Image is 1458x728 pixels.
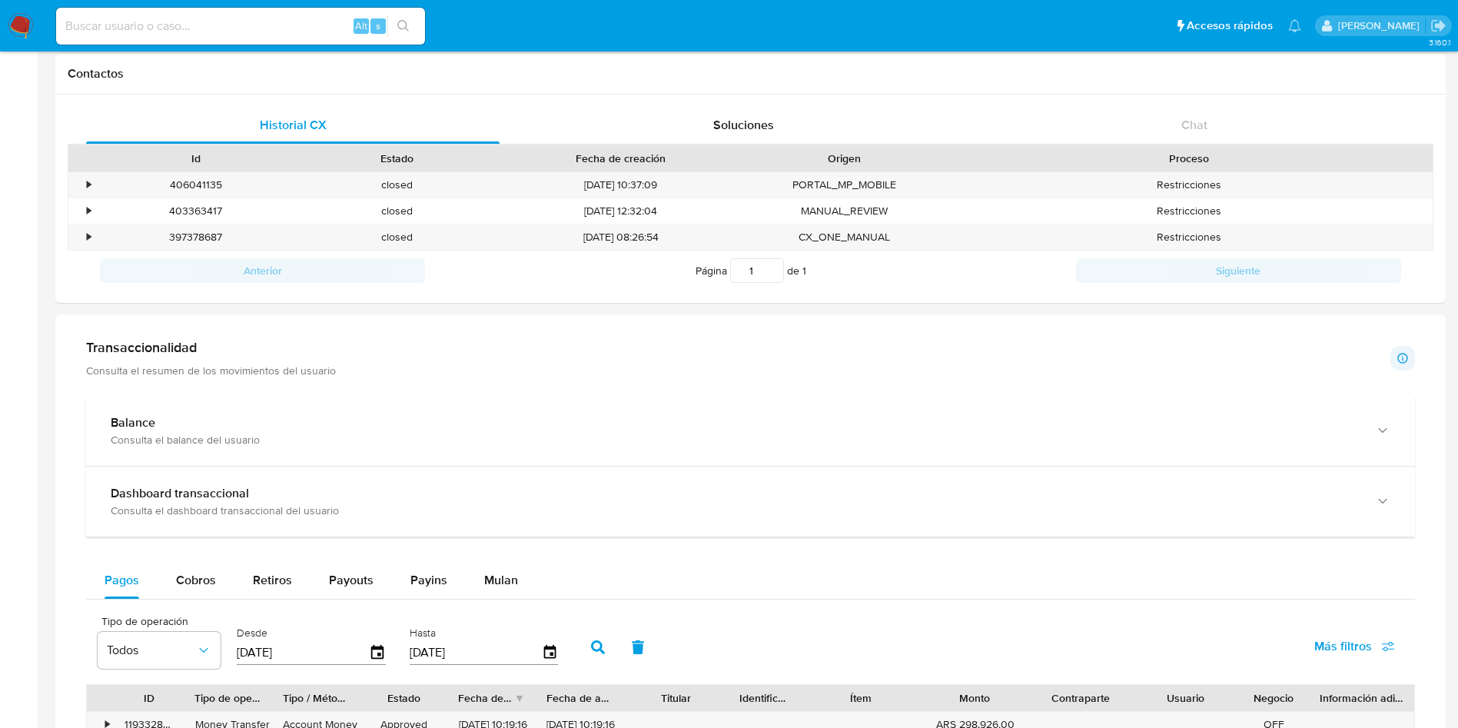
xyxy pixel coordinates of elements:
[297,198,498,224] div: closed
[509,151,733,166] div: Fecha de creación
[297,224,498,250] div: closed
[1187,18,1273,34] span: Accesos rápidos
[87,204,91,218] div: •
[87,230,91,244] div: •
[95,172,297,198] div: 406041135
[56,16,425,36] input: Buscar usuario o caso...
[945,198,1433,224] div: Restricciones
[260,116,327,134] span: Historial CX
[106,151,286,166] div: Id
[744,172,945,198] div: PORTAL_MP_MOBILE
[1076,258,1401,283] button: Siguiente
[1181,116,1207,134] span: Chat
[498,224,744,250] div: [DATE] 08:26:54
[498,198,744,224] div: [DATE] 12:32:04
[387,15,419,37] button: search-icon
[297,172,498,198] div: closed
[945,172,1433,198] div: Restricciones
[1430,18,1446,34] a: Salir
[802,263,806,278] span: 1
[696,258,806,283] span: Página de
[956,151,1422,166] div: Proceso
[1338,18,1425,33] p: gustavo.deseta@mercadolibre.com
[100,258,425,283] button: Anterior
[1288,19,1301,32] a: Notificaciones
[307,151,487,166] div: Estado
[87,178,91,192] div: •
[1429,36,1450,48] span: 3.160.1
[744,224,945,250] div: CX_ONE_MANUAL
[376,18,380,33] span: s
[355,18,367,33] span: Alt
[498,172,744,198] div: [DATE] 10:37:09
[95,224,297,250] div: 397378687
[713,116,774,134] span: Soluciones
[95,198,297,224] div: 403363417
[744,198,945,224] div: MANUAL_REVIEW
[68,66,1433,81] h1: Contactos
[945,224,1433,250] div: Restricciones
[755,151,935,166] div: Origen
